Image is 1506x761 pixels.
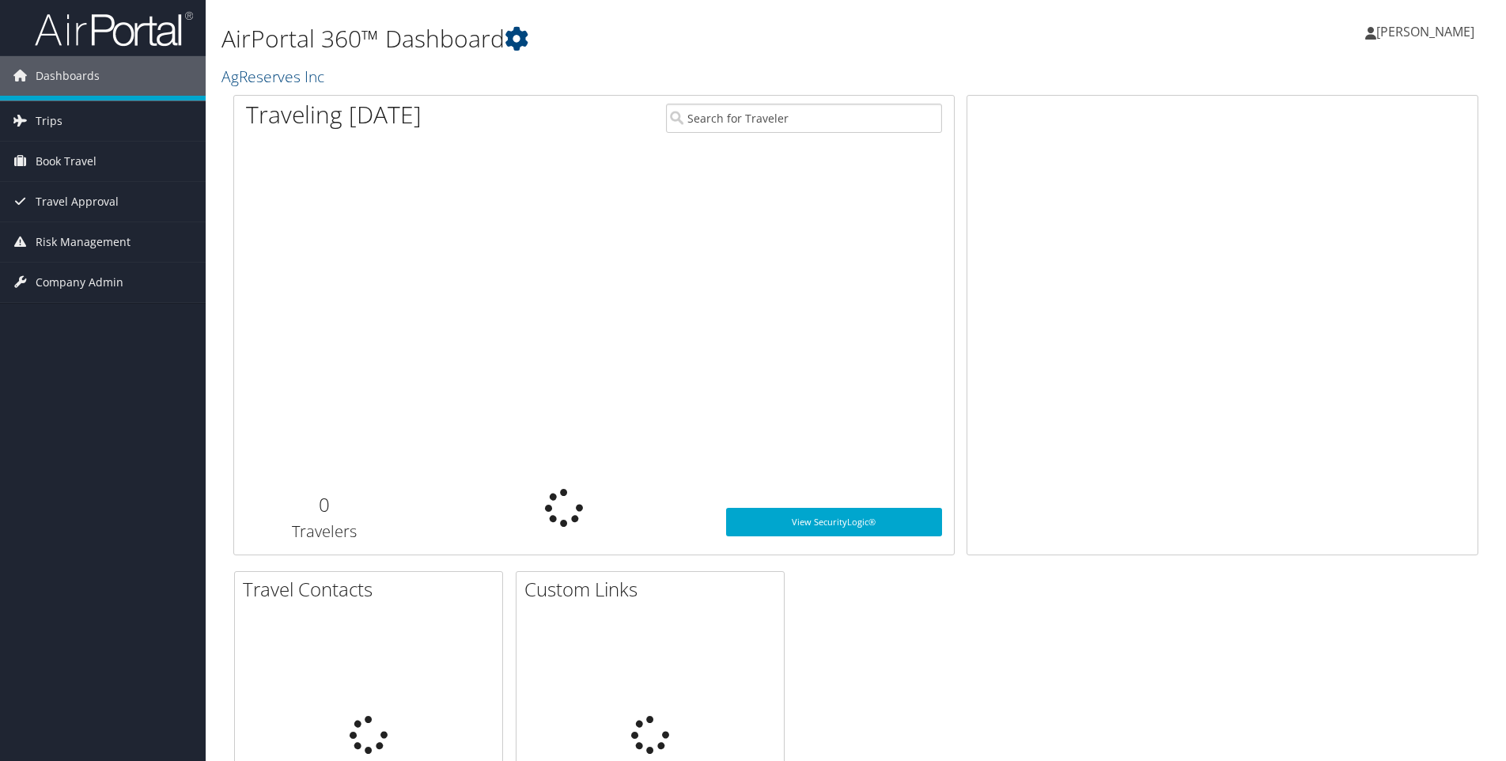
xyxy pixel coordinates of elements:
[36,263,123,302] span: Company Admin
[666,104,942,133] input: Search for Traveler
[243,576,502,603] h2: Travel Contacts
[1376,23,1474,40] span: [PERSON_NAME]
[221,66,328,87] a: AgReserves Inc
[36,142,96,181] span: Book Travel
[36,222,131,262] span: Risk Management
[36,101,62,141] span: Trips
[524,576,784,603] h2: Custom Links
[1365,8,1490,55] a: [PERSON_NAME]
[246,98,422,131] h1: Traveling [DATE]
[246,521,402,543] h3: Travelers
[36,56,100,96] span: Dashboards
[221,22,1067,55] h1: AirPortal 360™ Dashboard
[246,491,402,518] h2: 0
[35,10,193,47] img: airportal-logo.png
[36,182,119,221] span: Travel Approval
[726,508,942,536] a: View SecurityLogic®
